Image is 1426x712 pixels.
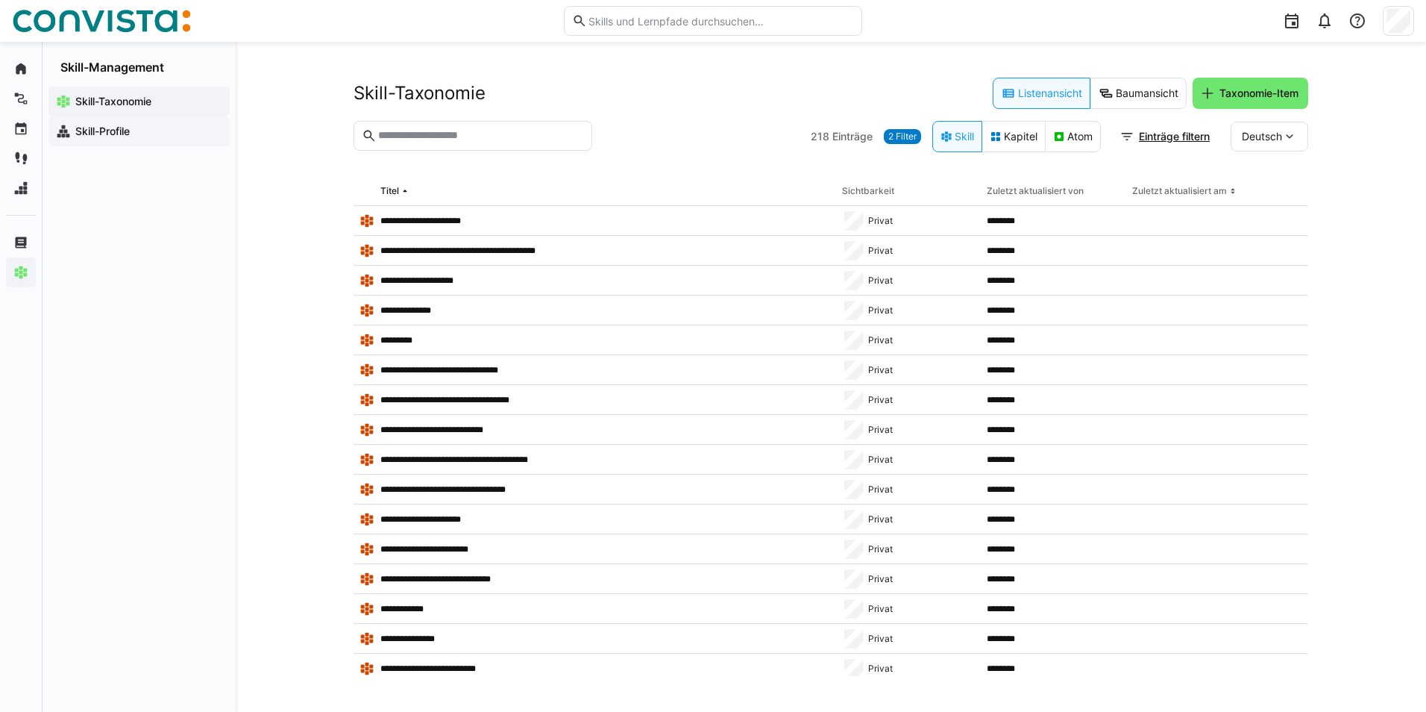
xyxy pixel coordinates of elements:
span: Privat [868,215,893,227]
input: Skills und Lernpfade durchsuchen… [587,14,854,28]
span: 2 Filter [888,131,917,143]
div: Sichtbarkeit [842,185,894,197]
eds-button-option: Atom [1045,121,1101,152]
span: 218 [811,129,829,144]
span: Privat [868,513,893,525]
eds-button-option: Skill [932,121,982,152]
span: Privat [868,275,893,287]
span: Einträge [832,129,873,144]
span: Privat [868,394,893,406]
span: Einträge filtern [1137,129,1212,144]
span: Privat [868,663,893,675]
eds-button-option: Baumansicht [1090,78,1187,109]
span: Privat [868,334,893,346]
div: Titel [380,185,399,197]
span: Deutsch [1242,129,1282,144]
eds-button-option: Listenansicht [993,78,1090,109]
h2: Skill-Taxonomie [354,82,486,104]
button: Taxonomie-Item [1193,78,1308,109]
eds-button-option: Kapitel [981,121,1046,152]
div: Zuletzt aktualisiert von [987,185,1084,197]
span: Privat [868,245,893,257]
span: Privat [868,305,893,316]
span: Privat [868,424,893,436]
span: Taxonomie-Item [1217,86,1301,101]
span: Privat [868,633,893,645]
div: Zuletzt aktualisiert am [1132,185,1227,197]
span: Privat [868,573,893,585]
span: Privat [868,484,893,496]
span: Privat [868,454,893,466]
span: Privat [868,543,893,555]
span: Privat [868,603,893,615]
button: Einträge filtern [1112,122,1219,152]
span: Privat [868,364,893,376]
